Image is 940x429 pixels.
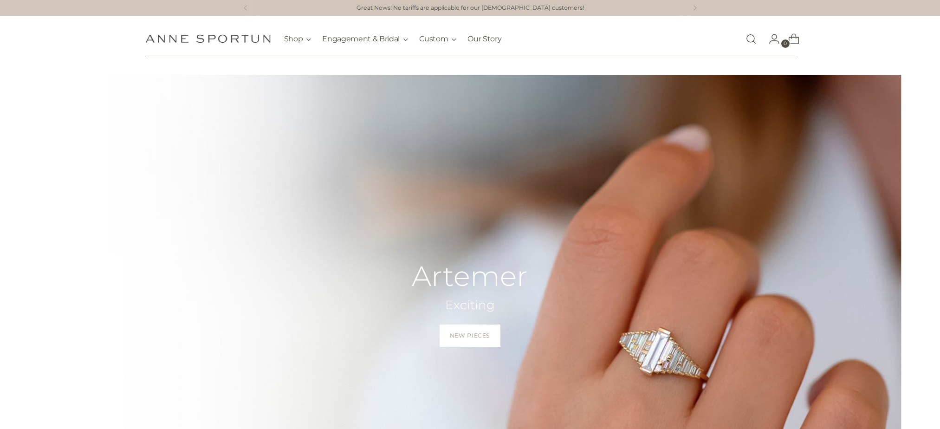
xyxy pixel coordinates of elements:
[781,30,799,48] a: Open cart modal
[467,29,501,49] a: Our Story
[761,30,780,48] a: Go to the account page
[419,29,456,49] button: Custom
[357,4,584,13] a: Great News! No tariffs are applicable for our [DEMOGRAPHIC_DATA] customers!
[742,30,760,48] a: Open search modal
[284,29,311,49] button: Shop
[145,34,271,43] a: Anne Sportun Fine Jewellery
[440,325,500,347] a: New Pieces
[412,297,528,313] h2: Exciting
[412,261,528,292] h2: Artemer
[781,39,790,48] span: 0
[450,331,490,340] span: New Pieces
[322,29,408,49] button: Engagement & Bridal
